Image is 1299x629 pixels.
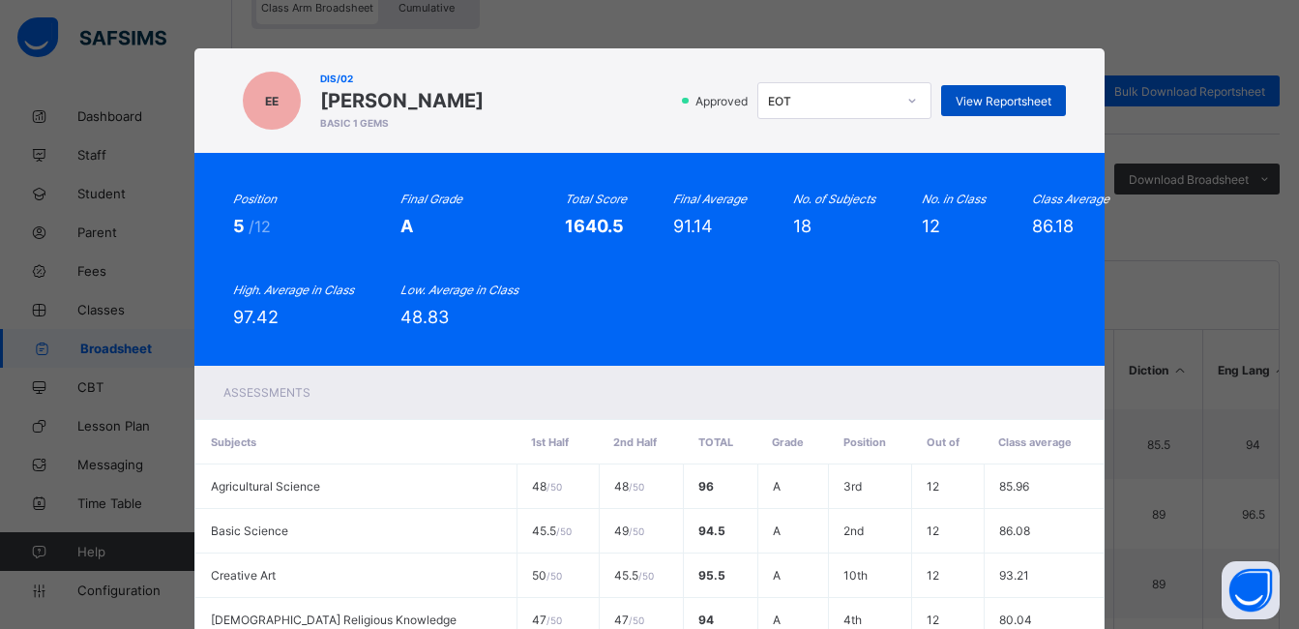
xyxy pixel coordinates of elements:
[999,568,1029,583] span: 93.21
[532,479,562,494] span: 48
[320,117,484,129] span: BASIC 1 GEMS
[1032,192,1109,206] i: Class Average
[843,568,868,583] span: 10th
[614,479,644,494] span: 48
[613,435,657,449] span: 2nd Half
[629,525,644,537] span: / 50
[773,479,781,494] span: A
[927,568,939,583] span: 12
[546,614,562,626] span: / 50
[773,613,781,627] span: A
[320,73,484,84] span: DIS/02
[927,435,959,449] span: Out of
[249,217,271,236] span: /12
[922,216,940,236] span: 12
[556,525,572,537] span: / 50
[223,385,310,400] span: Assessments
[233,192,277,206] i: Position
[211,613,457,627] span: [DEMOGRAPHIC_DATA] Religious Knowledge
[233,216,249,236] span: 5
[843,524,864,538] span: 2nd
[772,435,804,449] span: Grade
[673,216,713,236] span: 91.14
[614,613,644,627] span: 47
[629,481,644,493] span: / 50
[629,614,644,626] span: / 50
[233,307,279,327] span: 97.42
[927,613,939,627] span: 12
[532,568,562,583] span: 50
[922,192,986,206] i: No. in Class
[1032,216,1074,236] span: 86.18
[927,479,939,494] span: 12
[400,192,462,206] i: Final Grade
[400,283,518,297] i: Low. Average in Class
[698,568,725,583] span: 95.5
[698,479,714,494] span: 96
[843,479,862,494] span: 3rd
[673,192,747,206] i: Final Average
[638,570,654,582] span: / 50
[320,89,484,112] span: [PERSON_NAME]
[211,524,288,538] span: Basic Science
[793,192,875,206] i: No. of Subjects
[565,192,627,206] i: Total Score
[843,435,886,449] span: Position
[400,307,449,327] span: 48.83
[531,435,569,449] span: 1st Half
[614,568,654,583] span: 45.5
[768,94,896,108] div: EOT
[211,479,320,494] span: Agricultural Science
[233,283,354,297] i: High. Average in Class
[999,479,1029,494] span: 85.96
[211,568,276,583] span: Creative Art
[773,524,781,538] span: A
[532,613,562,627] span: 47
[773,568,781,583] span: A
[793,216,812,236] span: 18
[927,524,939,538] span: 12
[998,435,1072,449] span: Class average
[265,94,279,108] span: EE
[956,94,1051,108] span: View Reportsheet
[999,524,1030,538] span: 86.08
[694,94,753,108] span: Approved
[546,481,562,493] span: / 50
[1222,561,1280,619] button: Open asap
[698,524,725,538] span: 94.5
[698,613,714,627] span: 94
[211,435,256,449] span: Subjects
[565,216,624,236] span: 1640.5
[698,435,733,449] span: Total
[843,613,862,627] span: 4th
[532,524,572,538] span: 45.5
[999,613,1032,627] span: 80.04
[546,570,562,582] span: / 50
[400,216,413,236] span: A
[614,524,644,538] span: 49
